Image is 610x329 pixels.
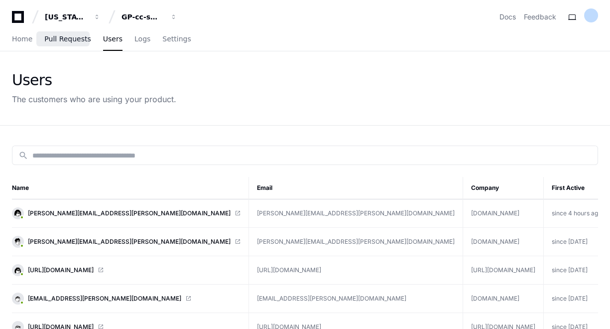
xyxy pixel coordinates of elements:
[162,36,191,42] span: Settings
[12,93,176,105] div: The customers who are using your product.
[249,199,463,228] td: [PERSON_NAME][EMAIL_ADDRESS][PERSON_NAME][DOMAIN_NAME]
[45,12,88,22] div: [US_STATE] Pacific
[118,8,181,26] button: GP-cc-sml-apps
[12,71,176,89] div: Users
[524,12,556,22] button: Feedback
[249,256,463,285] td: [URL][DOMAIN_NAME]
[13,265,22,275] img: 3.svg
[18,151,28,161] mat-icon: search
[544,177,604,199] th: First Active
[134,36,150,42] span: Logs
[44,36,91,42] span: Pull Requests
[134,28,150,51] a: Logs
[13,237,22,246] img: 5.svg
[44,28,91,51] a: Pull Requests
[12,207,241,219] a: [PERSON_NAME][EMAIL_ADDRESS][PERSON_NAME][DOMAIN_NAME]
[103,28,122,51] a: Users
[249,177,463,199] th: Email
[122,12,164,22] div: GP-cc-sml-apps
[12,264,241,276] a: [URL][DOMAIN_NAME]
[28,295,181,303] span: [EMAIL_ADDRESS][PERSON_NAME][DOMAIN_NAME]
[463,285,544,313] td: [DOMAIN_NAME]
[13,294,22,303] img: 8.svg
[13,208,22,218] img: 15.svg
[249,228,463,256] td: [PERSON_NAME][EMAIL_ADDRESS][PERSON_NAME][DOMAIN_NAME]
[544,228,604,256] td: since [DATE]
[463,256,544,285] td: [URL][DOMAIN_NAME]
[463,177,544,199] th: Company
[12,293,241,305] a: [EMAIL_ADDRESS][PERSON_NAME][DOMAIN_NAME]
[499,12,516,22] a: Docs
[463,228,544,256] td: [DOMAIN_NAME]
[162,28,191,51] a: Settings
[544,199,604,228] td: since 4 hours ago
[12,36,32,42] span: Home
[28,266,94,274] span: [URL][DOMAIN_NAME]
[28,238,231,246] span: [PERSON_NAME][EMAIL_ADDRESS][PERSON_NAME][DOMAIN_NAME]
[12,236,241,248] a: [PERSON_NAME][EMAIL_ADDRESS][PERSON_NAME][DOMAIN_NAME]
[41,8,105,26] button: [US_STATE] Pacific
[103,36,122,42] span: Users
[12,28,32,51] a: Home
[12,177,249,199] th: Name
[28,209,231,217] span: [PERSON_NAME][EMAIL_ADDRESS][PERSON_NAME][DOMAIN_NAME]
[249,285,463,313] td: [EMAIL_ADDRESS][PERSON_NAME][DOMAIN_NAME]
[544,256,604,285] td: since [DATE]
[544,285,604,313] td: since [DATE]
[463,199,544,228] td: [DOMAIN_NAME]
